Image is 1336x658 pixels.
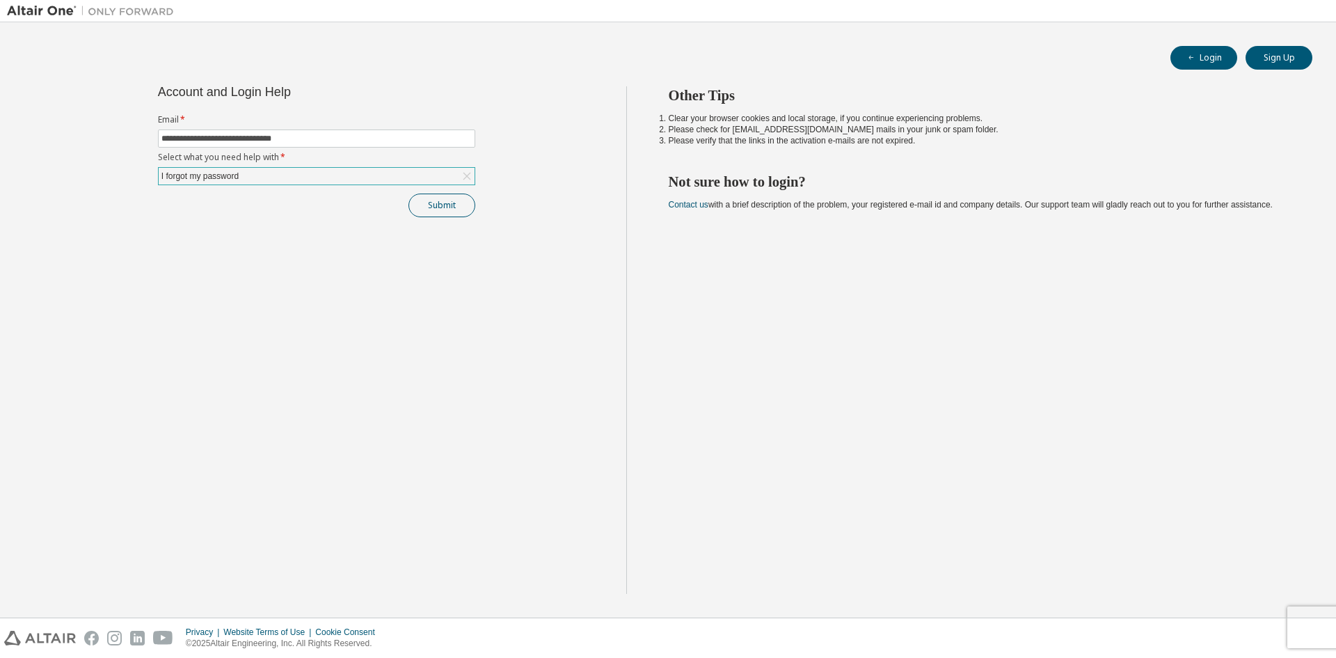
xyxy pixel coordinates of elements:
span: with a brief description of the problem, your registered e-mail id and company details. Our suppo... [669,200,1273,210]
img: Altair One [7,4,181,18]
a: Contact us [669,200,708,210]
h2: Other Tips [669,86,1288,104]
button: Submit [408,194,475,217]
div: I forgot my password [159,169,241,184]
img: facebook.svg [84,631,99,645]
label: Select what you need help with [158,152,475,163]
img: instagram.svg [107,631,122,645]
img: altair_logo.svg [4,631,76,645]
div: Website Terms of Use [223,627,315,638]
label: Email [158,114,475,125]
h2: Not sure how to login? [669,173,1288,191]
img: youtube.svg [153,631,173,645]
div: Privacy [186,627,223,638]
li: Please verify that the links in the activation e-mails are not expired. [669,135,1288,146]
li: Clear your browser cookies and local storage, if you continue experiencing problems. [669,113,1288,124]
img: linkedin.svg [130,631,145,645]
p: © 2025 Altair Engineering, Inc. All Rights Reserved. [186,638,383,650]
div: Cookie Consent [315,627,383,638]
div: I forgot my password [159,168,475,185]
button: Sign Up [1246,46,1312,70]
button: Login [1170,46,1237,70]
div: Account and Login Help [158,86,412,97]
li: Please check for [EMAIL_ADDRESS][DOMAIN_NAME] mails in your junk or spam folder. [669,124,1288,135]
